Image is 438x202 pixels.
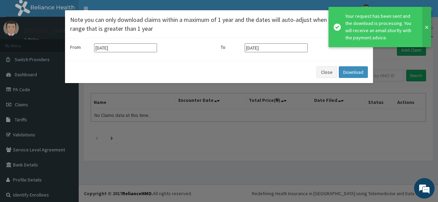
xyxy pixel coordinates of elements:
[70,44,91,51] label: From
[3,132,130,156] textarea: Type your message and hit 'Enter'
[112,3,129,20] div: Minimize live chat window
[317,66,337,78] button: Close
[345,13,416,41] div: Your request has been sent and the download is processing. You will receive an email shortly with...
[70,15,368,33] h4: Note you can only download claims within a maximum of 1 year and the dates will auto-adjust when ...
[363,5,368,12] button: Close
[364,4,368,13] span: ×
[13,34,28,51] img: d_794563401_company_1708531726252_794563401
[221,44,241,51] label: To
[40,58,94,127] span: We're online!
[36,38,115,47] div: Chat with us now
[245,43,308,52] input: Select end date
[339,66,368,78] button: Download
[94,43,157,52] input: Select start date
